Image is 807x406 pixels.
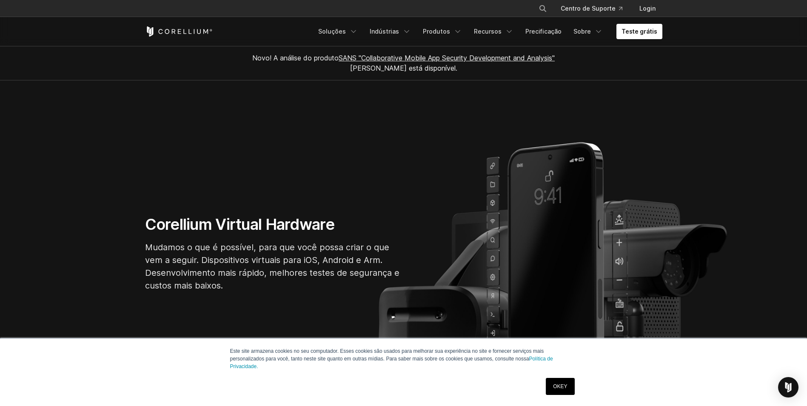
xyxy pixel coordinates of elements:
font: Soluções [318,27,346,36]
a: Política de Privacidade. [230,356,553,369]
font: Recursos [474,27,502,36]
a: Teste grátis [616,24,662,39]
button: Procurar [535,1,550,16]
a: Precificação [520,24,567,39]
div: Menu de navegação [313,24,662,39]
a: OKEY [546,378,574,395]
font: Produtos [423,27,450,36]
span: Novo! A análise do produto [PERSON_NAME] está disponível. [252,54,555,72]
h1: Corellium Virtual Hardware [145,215,400,234]
a: SANS "Collaborative Mobile App Security Development and Analysis" [339,54,555,62]
a: Login [633,1,662,16]
p: Este site armazena cookies no seu computador. Esses cookies são usados para melhorar sua experiên... [230,347,577,370]
font: Centro de Suporte [561,4,616,13]
p: Mudamos o que é possível, para que você possa criar o que vem a seguir. Dispositivos virtuais par... [145,241,400,292]
div: Open Intercom Messenger [778,377,798,397]
font: Sobre [573,27,591,36]
font: Indústrias [370,27,399,36]
a: Corellium Início [145,26,213,37]
div: Menu de navegação [528,1,662,16]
